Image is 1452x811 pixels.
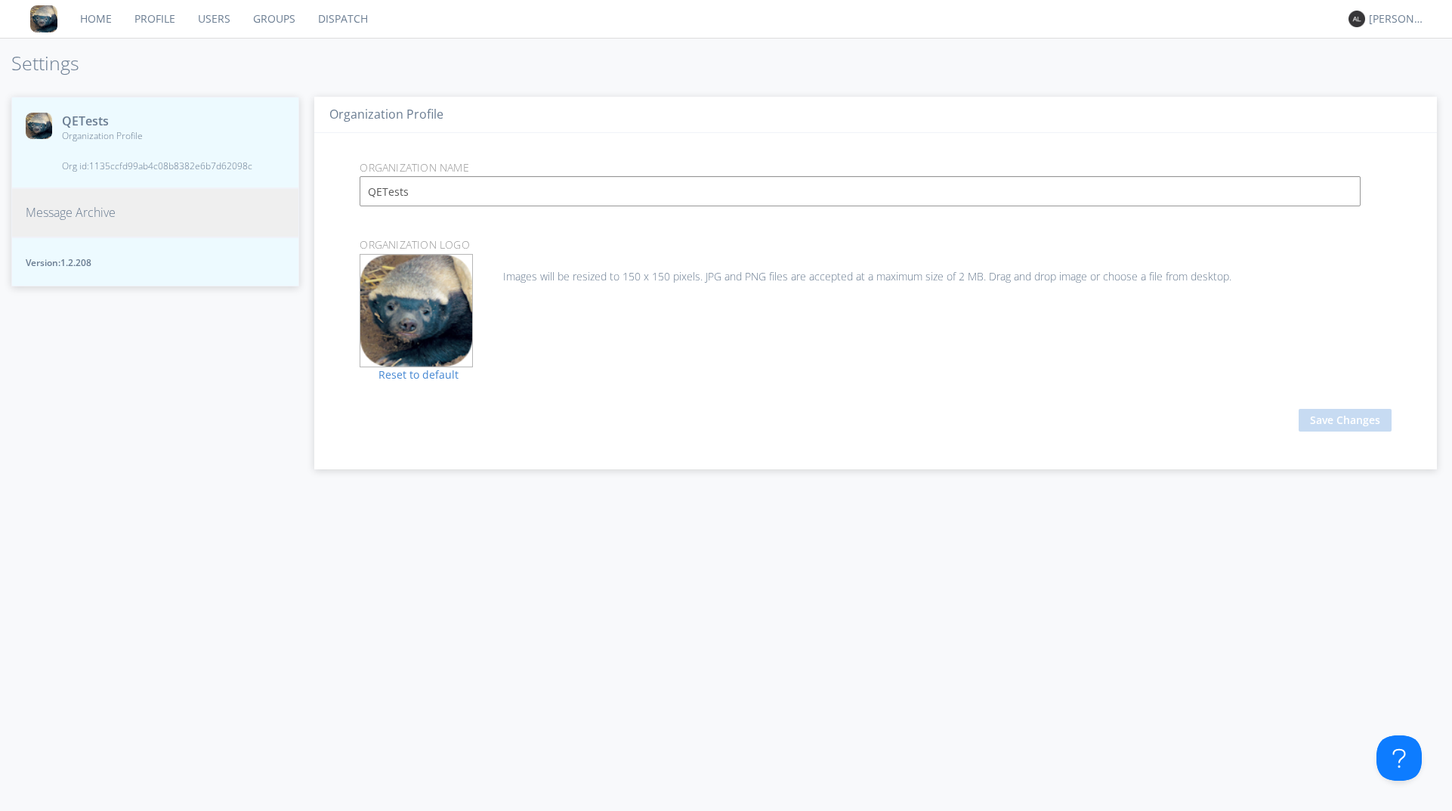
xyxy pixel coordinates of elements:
p: Organization Name [348,159,1403,176]
p: Organization Logo [348,237,1403,253]
img: 8ff700cf5bab4eb8a436322861af2272 [30,5,57,33]
span: QETests [62,113,252,130]
div: [PERSON_NAME] [1369,11,1426,26]
iframe: Toggle Customer Support [1376,735,1422,781]
img: 8ff700cf5bab4eb8a436322861af2272 [360,255,472,367]
button: Version:1.2.208 [11,237,299,286]
h3: Organization Profile [329,108,1422,122]
button: Message Archive [11,188,299,237]
input: Enter Organization Name [360,176,1361,206]
div: Images will be resized to 150 x 150 pixels. JPG and PNG files are accepted at a maximum size of 2... [360,254,1392,284]
img: 8ff700cf5bab4eb8a436322861af2272 [26,113,52,139]
span: Version: 1.2.208 [26,256,285,269]
span: Message Archive [26,204,116,221]
button: Save Changes [1299,409,1392,432]
a: Reset to default [360,367,459,382]
span: Org id: 1135ccfd99ab4c08b8382e6b7d62098c [62,159,252,172]
img: 373638.png [1349,11,1365,27]
span: Organization Profile [62,129,252,142]
button: QETestsOrganization ProfileOrg id:1135ccfd99ab4c08b8382e6b7d62098c [11,97,299,189]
